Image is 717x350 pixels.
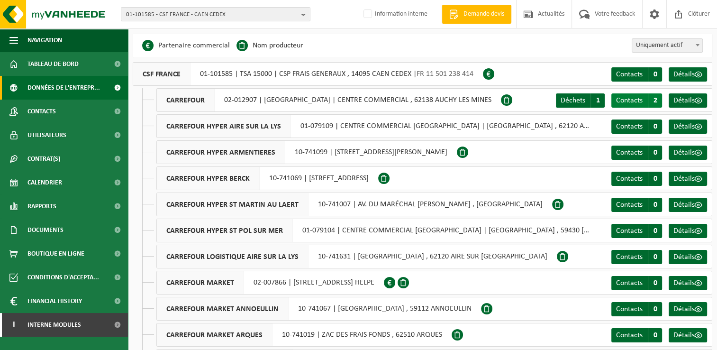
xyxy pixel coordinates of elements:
[157,219,293,242] span: CARREFOUR HYPER ST POL SUR MER
[669,276,707,290] a: Détails
[673,201,695,209] span: Détails
[616,279,643,287] span: Contacts
[157,167,260,190] span: CARREFOUR HYPER BERCK
[648,93,662,108] span: 2
[673,253,695,261] span: Détails
[611,67,662,82] a: Contacts 0
[556,93,605,108] a: Déchets 1
[236,38,303,53] li: Nom producteur
[673,149,695,157] span: Détails
[157,89,215,111] span: CARREFOUR
[673,97,695,104] span: Détails
[561,97,585,104] span: Déchets
[616,253,643,261] span: Contacts
[590,93,605,108] span: 1
[648,172,662,186] span: 0
[648,302,662,316] span: 0
[669,328,707,342] a: Détails
[611,302,662,316] a: Contacts 0
[27,76,100,100] span: Données de l'entrepr...
[632,38,703,53] span: Uniquement actif
[461,9,507,19] span: Demande devis
[27,289,82,313] span: Financial History
[669,172,707,186] a: Détails
[121,7,310,21] button: 01-101585 - CSF FRANCE - CAEN CEDEX
[27,313,81,337] span: Interne modules
[27,28,62,52] span: Navigation
[669,224,707,238] a: Détails
[611,93,662,108] a: Contacts 2
[157,245,309,268] span: CARREFOUR LOGISTIQUE AIRE SUR LA LYS
[673,305,695,313] span: Détails
[442,5,511,24] a: Demande devis
[648,276,662,290] span: 0
[156,114,600,138] div: 01-079109 | CENTRE COMMERCIAL [GEOGRAPHIC_DATA] | [GEOGRAPHIC_DATA] , 62120 AIRE SUR LA LYS
[157,271,244,294] span: CARREFOUR MARKET
[156,297,481,321] div: 10-741067 | [GEOGRAPHIC_DATA] , 59112 ANNOEULLIN
[27,218,64,242] span: Documents
[673,175,695,183] span: Détails
[616,97,643,104] span: Contacts
[669,93,707,108] a: Détails
[632,39,702,52] span: Uniquement actif
[616,149,643,157] span: Contacts
[611,276,662,290] a: Contacts 0
[156,323,452,347] div: 10-741019 | ZAC DES FRAIS FONDS , 62510 ARQUES
[669,120,707,134] a: Détails
[27,194,56,218] span: Rapports
[27,100,56,123] span: Contacts
[27,123,66,147] span: Utilisateurs
[648,67,662,82] span: 0
[27,147,60,171] span: Contrat(s)
[648,250,662,264] span: 0
[27,266,99,289] span: Conditions d'accepta...
[616,123,643,130] span: Contacts
[156,219,600,242] div: 01-079104 | CENTRE COMMERCIAL [GEOGRAPHIC_DATA] | [GEOGRAPHIC_DATA] , 59430 [GEOGRAPHIC_DATA]
[616,332,643,339] span: Contacts
[157,297,289,320] span: CARREFOUR MARKET ANNOEULLIN
[616,71,643,78] span: Contacts
[126,8,298,22] span: 01-101585 - CSF FRANCE - CAEN CEDEX
[611,224,662,238] a: Contacts 0
[669,67,707,82] a: Détails
[673,279,695,287] span: Détails
[611,172,662,186] a: Contacts 0
[156,271,384,295] div: 02-007866 | [STREET_ADDRESS] HELPE
[648,120,662,134] span: 0
[156,140,457,164] div: 10-741099 | [STREET_ADDRESS][PERSON_NAME]
[157,141,285,164] span: CARREFOUR HYPER ARMENTIERES
[611,120,662,134] a: Contacts 0
[157,323,272,346] span: CARREFOUR MARKET ARQUES
[669,198,707,212] a: Détails
[362,7,427,21] label: Information interne
[669,302,707,316] a: Détails
[648,146,662,160] span: 0
[673,332,695,339] span: Détails
[417,70,473,78] span: FR 11 501 238 414
[157,193,309,216] span: CARREFOUR HYPER ST MARTIN AU LAERT
[133,62,483,86] div: 01-101585 | TSA 15000 | CSP FRAIS GENERAUX , 14095 CAEN CEDEX |
[142,38,230,53] li: Partenaire commercial
[669,250,707,264] a: Détails
[9,313,18,337] span: I
[27,52,79,76] span: Tableau de bord
[156,166,378,190] div: 10-741069 | [STREET_ADDRESS]
[648,198,662,212] span: 0
[133,63,191,85] span: CSF FRANCE
[648,224,662,238] span: 0
[616,227,643,235] span: Contacts
[648,328,662,342] span: 0
[616,305,643,313] span: Contacts
[616,175,643,183] span: Contacts
[669,146,707,160] a: Détails
[616,201,643,209] span: Contacts
[157,115,291,138] span: CARREFOUR HYPER AIRE SUR LA LYS
[673,227,695,235] span: Détails
[611,328,662,342] a: Contacts 0
[156,245,557,268] div: 10-741631 | [GEOGRAPHIC_DATA] , 62120 AIRE SUR [GEOGRAPHIC_DATA]
[673,71,695,78] span: Détails
[27,242,84,266] span: Boutique en ligne
[27,171,62,194] span: Calendrier
[611,146,662,160] a: Contacts 0
[156,88,501,112] div: 02-012907 | [GEOGRAPHIC_DATA] | CENTRE COMMERCIAL , 62138 AUCHY LES MINES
